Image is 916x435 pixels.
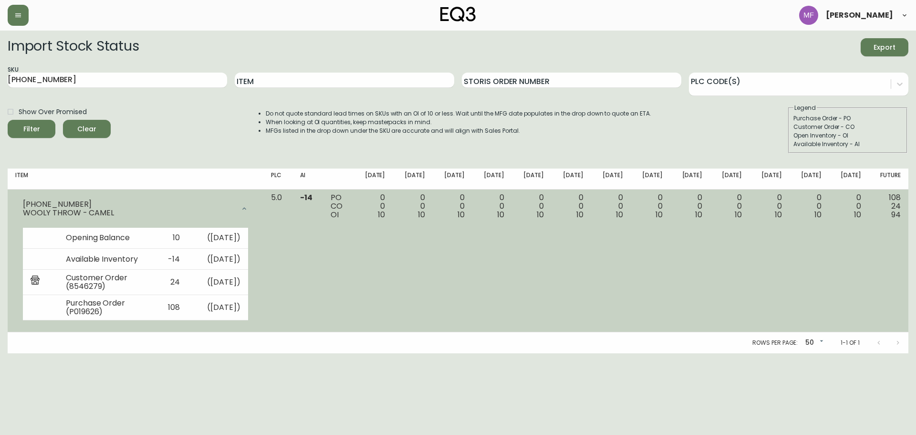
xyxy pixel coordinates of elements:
th: Item [8,169,263,190]
th: Future [869,169,908,190]
th: [DATE] [433,169,472,190]
div: [PHONE_NUMBER] [23,200,235,209]
span: Clear [71,123,103,135]
div: Filter [23,123,40,135]
div: 108 24 [876,193,901,219]
img: retail_report.svg [31,276,40,287]
div: 0 0 [480,193,504,219]
span: 94 [891,209,901,220]
span: Show Over Promised [19,107,87,117]
td: Customer Order (8546279) [58,270,154,295]
div: 50 [801,335,825,351]
td: Purchase Order (P019626) [58,295,154,320]
th: AI [292,169,323,190]
span: 10 [497,209,504,220]
span: [PERSON_NAME] [826,11,893,19]
td: ( [DATE] ) [187,249,248,270]
th: [DATE] [512,169,552,190]
span: OI [331,209,339,220]
div: 0 0 [638,193,663,219]
div: 0 0 [520,193,544,219]
span: 10 [458,209,465,220]
span: 10 [735,209,742,220]
th: [DATE] [749,169,789,190]
td: ( [DATE] ) [187,270,248,295]
td: 10 [154,228,187,249]
li: When looking at OI quantities, keep masterpacks in mind. [266,118,651,127]
h2: Import Stock Status [8,38,139,56]
div: 0 0 [599,193,623,219]
li: Do not quote standard lead times on SKUs with an OI of 10 or less. Wait until the MFG date popula... [266,109,651,118]
th: [DATE] [789,169,829,190]
div: 0 0 [361,193,385,219]
div: 0 0 [757,193,781,219]
div: 0 0 [678,193,702,219]
th: PLC [263,169,292,190]
th: [DATE] [631,169,670,190]
li: MFGs listed in the drop down under the SKU are accurate and will align with Sales Portal. [266,127,651,135]
div: WOOLY THROW - CAMEL [23,209,235,217]
button: Export [861,38,908,56]
p: Rows per page: [752,339,798,347]
button: Filter [8,120,55,138]
div: [PHONE_NUMBER]WOOLY THROW - CAMEL [15,193,256,224]
div: Open Inventory - OI [793,131,902,140]
td: Available Inventory [58,249,154,270]
span: Export [868,42,901,53]
legend: Legend [793,104,817,112]
div: Available Inventory - AI [793,140,902,149]
td: 24 [154,270,187,295]
div: 0 0 [837,193,861,219]
th: [DATE] [552,169,591,190]
td: Opening Balance [58,228,154,249]
td: ( [DATE] ) [187,228,248,249]
div: Customer Order - CO [793,123,902,131]
div: 0 0 [440,193,465,219]
th: [DATE] [670,169,710,190]
td: -14 [154,249,187,270]
td: ( [DATE] ) [187,295,248,320]
span: 10 [775,209,782,220]
div: 0 0 [718,193,742,219]
span: 10 [695,209,702,220]
span: 10 [814,209,822,220]
th: [DATE] [472,169,512,190]
div: 0 0 [400,193,425,219]
span: 10 [378,209,385,220]
th: [DATE] [710,169,749,190]
td: 108 [154,295,187,320]
div: 0 0 [559,193,583,219]
span: 10 [418,209,425,220]
td: 5.0 [263,190,292,333]
th: [DATE] [829,169,869,190]
img: logo [440,7,476,22]
span: 10 [537,209,544,220]
span: 10 [616,209,623,220]
div: PO CO [331,193,345,219]
div: Purchase Order - PO [793,114,902,123]
button: Clear [63,120,111,138]
span: 10 [854,209,861,220]
th: [DATE] [393,169,432,190]
span: 10 [656,209,663,220]
span: -14 [300,192,312,203]
th: [DATE] [353,169,393,190]
th: [DATE] [591,169,631,190]
span: 10 [576,209,583,220]
img: 5fd4d8da6c6af95d0810e1fe9eb9239f [799,6,818,25]
div: 0 0 [797,193,821,219]
p: 1-1 of 1 [841,339,860,347]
